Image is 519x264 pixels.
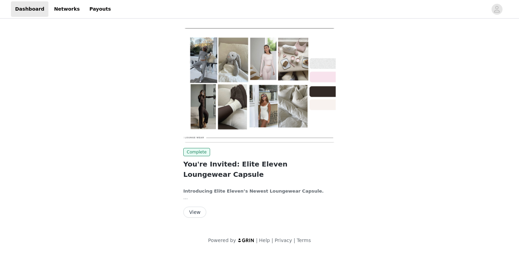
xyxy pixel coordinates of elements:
span: | [293,238,295,243]
a: Dashboard [11,1,48,17]
img: logo [238,238,255,242]
a: Help [259,238,270,243]
a: View [183,210,206,215]
span: | [256,238,258,243]
button: View [183,207,206,218]
span: Powered by [208,238,236,243]
a: Payouts [85,1,115,17]
strong: Introducing Elite Eleven’s Newest Loungewear Capsule. [183,188,324,194]
span: Complete [183,148,210,156]
a: Networks [50,1,84,17]
a: Privacy [275,238,292,243]
span: | [272,238,273,243]
img: Elite Eleven [183,28,336,142]
h2: You're Invited: Elite Eleven Loungewear Capsule [183,159,336,180]
a: Terms [297,238,311,243]
div: avatar [494,4,500,15]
